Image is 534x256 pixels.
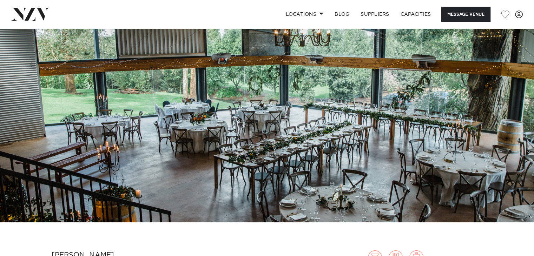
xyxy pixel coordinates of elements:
[395,7,437,22] a: Capacities
[280,7,329,22] a: Locations
[355,7,395,22] a: SUPPLIERS
[11,8,50,20] img: nzv-logo.png
[329,7,355,22] a: BLOG
[441,7,490,22] button: Message Venue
